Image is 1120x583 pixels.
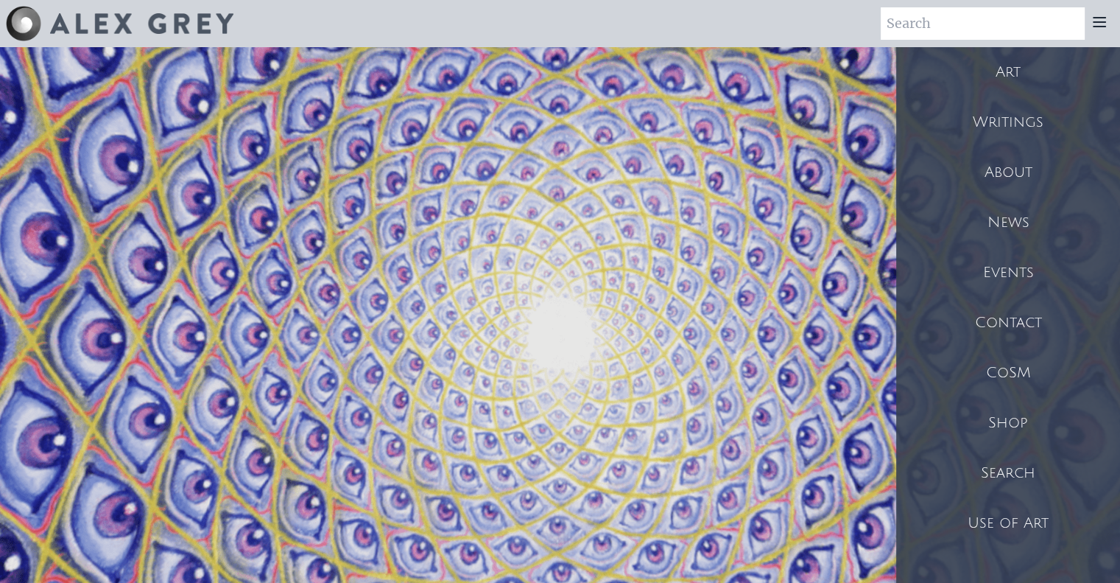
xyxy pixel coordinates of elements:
[896,298,1120,348] a: Contact
[896,348,1120,398] a: CoSM
[896,248,1120,298] a: Events
[896,398,1120,448] a: Shop
[896,498,1120,548] a: Use of Art
[896,448,1120,498] a: Search
[896,47,1120,97] a: Art
[896,147,1120,198] a: About
[896,198,1120,248] a: News
[896,97,1120,147] a: Writings
[881,7,1085,40] input: Search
